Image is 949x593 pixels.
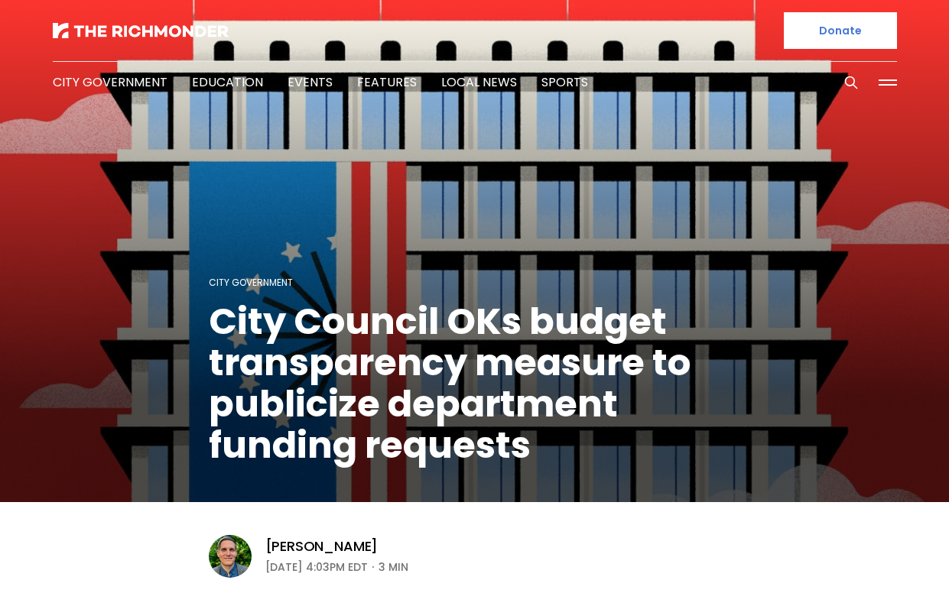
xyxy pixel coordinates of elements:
[265,537,379,556] a: [PERSON_NAME]
[441,73,517,91] a: Local News
[379,558,408,576] span: 3 min
[357,73,417,91] a: Features
[840,71,863,94] button: Search this site
[541,73,588,91] a: Sports
[784,12,897,49] a: Donate
[288,73,333,91] a: Events
[209,535,252,578] img: Graham Moomaw
[209,301,741,466] h1: City Council OKs budget transparency measure to publicize department funding requests
[192,73,263,91] a: Education
[209,276,293,289] a: City Government
[53,23,229,38] img: The Richmonder
[53,73,167,91] a: City Government
[265,558,368,576] time: [DATE] 4:03PM EDT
